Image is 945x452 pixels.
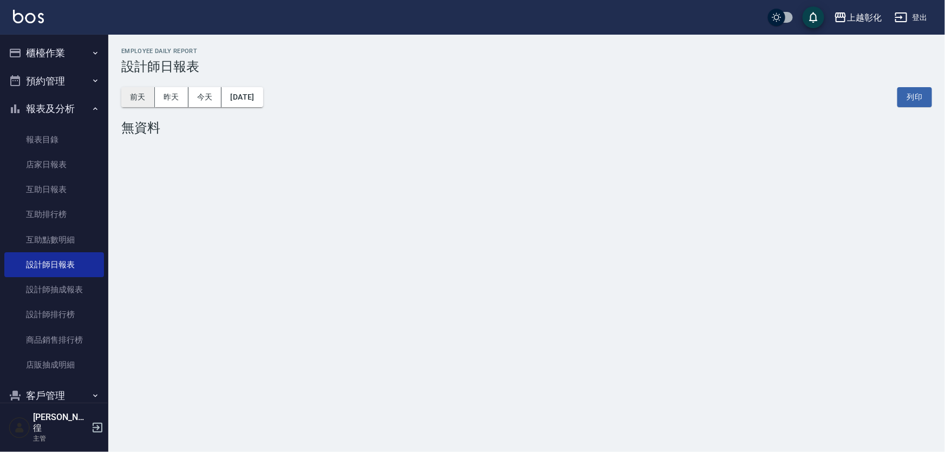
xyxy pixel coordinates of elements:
img: Logo [13,10,44,23]
a: 店販抽成明細 [4,352,104,377]
p: 主管 [33,434,88,443]
h3: 設計師日報表 [121,59,932,74]
h2: Employee Daily Report [121,48,932,55]
button: [DATE] [221,87,263,107]
a: 設計師抽成報表 [4,277,104,302]
button: 列印 [897,87,932,107]
a: 店家日報表 [4,152,104,177]
button: 前天 [121,87,155,107]
button: save [803,6,824,28]
button: 登出 [890,8,932,28]
img: Person [9,417,30,438]
a: 報表目錄 [4,127,104,152]
button: 報表及分析 [4,95,104,123]
a: 設計師排行榜 [4,302,104,327]
div: 上越彰化 [847,11,882,24]
a: 設計師日報表 [4,252,104,277]
a: 互助排行榜 [4,202,104,227]
h5: [PERSON_NAME]徨 [33,412,88,434]
button: 預約管理 [4,67,104,95]
a: 互助點數明細 [4,227,104,252]
button: 櫃檯作業 [4,39,104,67]
button: 昨天 [155,87,188,107]
button: 客戶管理 [4,382,104,410]
a: 商品銷售排行榜 [4,327,104,352]
button: 今天 [188,87,222,107]
button: 上越彰化 [830,6,886,29]
div: 無資料 [121,120,932,135]
a: 互助日報表 [4,177,104,202]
